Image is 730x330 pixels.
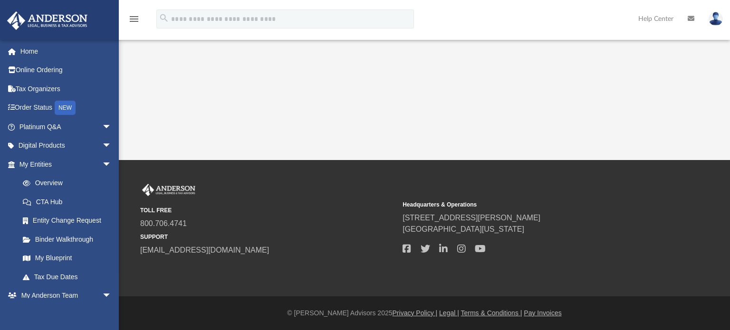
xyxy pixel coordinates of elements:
[7,136,126,155] a: Digital Productsarrow_drop_down
[7,155,126,174] a: My Entitiesarrow_drop_down
[403,200,658,209] small: Headquarters & Operations
[461,309,522,317] a: Terms & Conditions |
[140,206,396,215] small: TOLL FREE
[524,309,561,317] a: Pay Invoices
[7,98,126,118] a: Order StatusNEW
[102,155,121,174] span: arrow_drop_down
[13,211,126,230] a: Entity Change Request
[102,286,121,306] span: arrow_drop_down
[7,286,121,305] a: My Anderson Teamarrow_drop_down
[403,214,540,222] a: [STREET_ADDRESS][PERSON_NAME]
[393,309,438,317] a: Privacy Policy |
[55,101,76,115] div: NEW
[102,117,121,137] span: arrow_drop_down
[128,18,140,25] a: menu
[140,246,269,254] a: [EMAIL_ADDRESS][DOMAIN_NAME]
[13,192,126,211] a: CTA Hub
[140,219,187,227] a: 800.706.4741
[7,61,126,80] a: Online Ordering
[13,174,126,193] a: Overview
[7,79,126,98] a: Tax Organizers
[439,309,459,317] a: Legal |
[159,13,169,23] i: search
[102,136,121,156] span: arrow_drop_down
[140,184,197,196] img: Anderson Advisors Platinum Portal
[7,42,126,61] a: Home
[128,13,140,25] i: menu
[13,267,126,286] a: Tax Due Dates
[140,233,396,241] small: SUPPORT
[119,308,730,318] div: © [PERSON_NAME] Advisors 2025
[4,11,90,30] img: Anderson Advisors Platinum Portal
[7,117,126,136] a: Platinum Q&Aarrow_drop_down
[709,12,723,26] img: User Pic
[403,225,524,233] a: [GEOGRAPHIC_DATA][US_STATE]
[13,230,126,249] a: Binder Walkthrough
[13,249,121,268] a: My Blueprint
